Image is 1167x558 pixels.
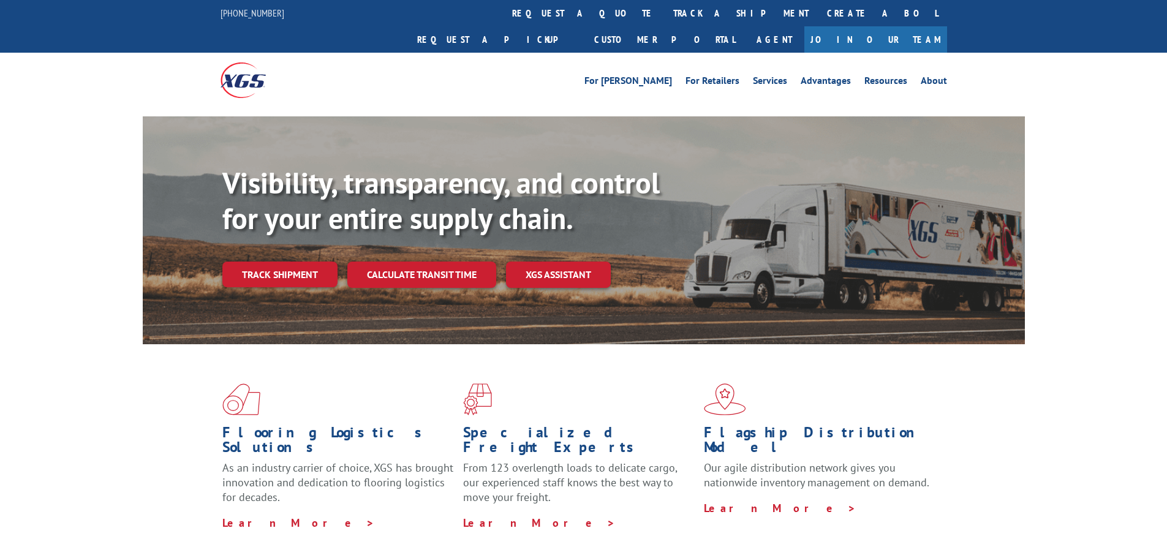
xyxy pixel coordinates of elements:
p: From 123 overlength loads to delicate cargo, our experienced staff knows the best way to move you... [463,461,695,515]
h1: Flagship Distribution Model [704,425,935,461]
a: About [921,76,947,89]
a: Learn More > [222,516,375,530]
span: Our agile distribution network gives you nationwide inventory management on demand. [704,461,929,489]
a: Advantages [801,76,851,89]
a: Learn More > [463,516,616,530]
a: Services [753,76,787,89]
b: Visibility, transparency, and control for your entire supply chain. [222,164,660,237]
a: Customer Portal [585,26,744,53]
a: [PHONE_NUMBER] [221,7,284,19]
h1: Flooring Logistics Solutions [222,425,454,461]
h1: Specialized Freight Experts [463,425,695,461]
img: xgs-icon-total-supply-chain-intelligence-red [222,383,260,415]
a: XGS ASSISTANT [506,262,611,288]
img: xgs-icon-focused-on-flooring-red [463,383,492,415]
a: Track shipment [222,262,338,287]
span: As an industry carrier of choice, XGS has brought innovation and dedication to flooring logistics... [222,461,453,504]
a: Learn More > [704,501,856,515]
a: For Retailers [685,76,739,89]
a: Resources [864,76,907,89]
a: For [PERSON_NAME] [584,76,672,89]
a: Agent [744,26,804,53]
a: Calculate transit time [347,262,496,288]
a: Join Our Team [804,26,947,53]
img: xgs-icon-flagship-distribution-model-red [704,383,746,415]
a: Request a pickup [408,26,585,53]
